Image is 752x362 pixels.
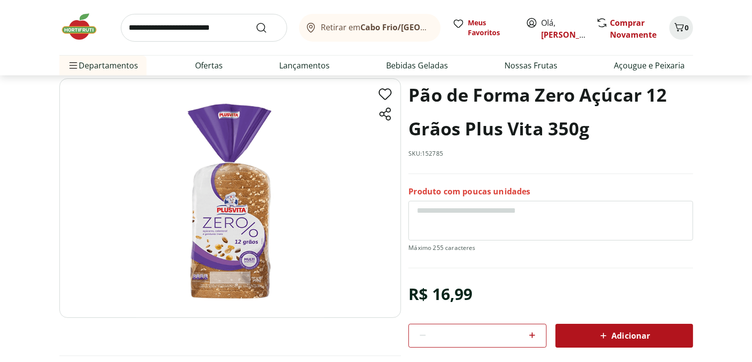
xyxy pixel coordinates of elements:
[542,17,586,41] span: Olá,
[598,330,650,342] span: Adicionar
[452,18,514,38] a: Meus Favoritos
[614,60,685,71] a: Açougue e Peixaria
[121,14,287,42] input: search
[504,60,557,71] a: Nossas Frutas
[468,18,514,38] span: Meus Favoritos
[555,324,693,348] button: Adicionar
[542,29,606,40] a: [PERSON_NAME]
[669,16,693,40] button: Carrinho
[195,60,223,71] a: Ofertas
[279,60,330,71] a: Lançamentos
[685,23,689,32] span: 0
[67,54,79,77] button: Menu
[255,22,279,34] button: Submit Search
[408,78,693,146] h1: Pão de Forma Zero Açúcar 12 Grãos Plus Vita 350g
[408,186,530,197] p: Produto com poucas unidades
[299,14,441,42] button: Retirar emCabo Frio/[GEOGRAPHIC_DATA]
[610,17,657,40] a: Comprar Novamente
[386,60,448,71] a: Bebidas Geladas
[408,150,443,158] p: SKU: 152785
[59,12,109,42] img: Hortifruti
[59,78,401,318] img: Principal
[408,280,472,308] div: R$ 16,99
[321,23,430,32] span: Retirar em
[360,22,483,33] b: Cabo Frio/[GEOGRAPHIC_DATA]
[67,54,139,77] span: Departamentos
